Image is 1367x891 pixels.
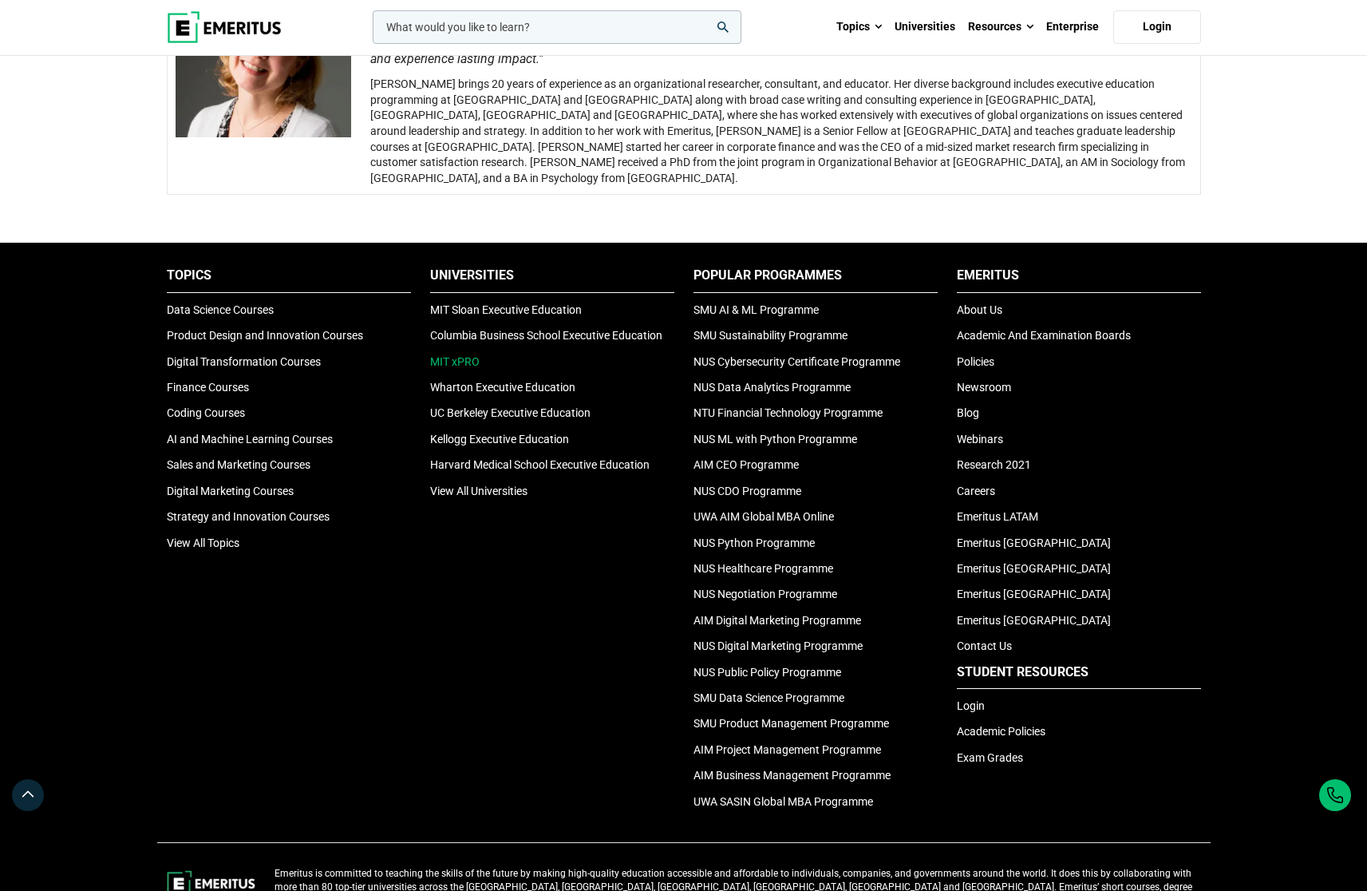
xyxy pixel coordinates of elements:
[430,433,569,445] a: Kellogg Executive Education
[957,406,979,419] a: Blog
[693,485,801,497] a: NUS CDO Programme
[957,537,1111,549] a: Emeritus [GEOGRAPHIC_DATA]
[957,458,1031,471] a: Research 2021
[957,588,1111,600] a: Emeritus [GEOGRAPHIC_DATA]
[167,485,294,497] a: Digital Marketing Courses
[957,751,1023,764] a: Exam Grades
[693,458,799,471] a: AIM CEO Programme
[693,303,819,316] a: SMU AI & ML Programme
[693,433,857,445] a: NUS ML with Python Programme
[167,381,249,394] a: Finance Courses
[957,562,1111,575] a: Emeritus [GEOGRAPHIC_DATA]
[957,381,1011,394] a: Newsroom
[167,329,363,342] a: Product Design and Innovation Courses
[957,329,1131,342] a: Academic And Examination Boards
[693,769,891,782] a: AIM Business Management Programme
[370,8,1189,187] div: [PERSON_NAME] brings 20 years of experience as an organizational researcher, consultant, and educ...
[373,10,741,44] input: woocommerce-product-search-field-0
[167,433,333,445] a: AI and Machine Learning Courses
[693,562,833,575] a: NUS Healthcare Programme
[430,355,480,368] a: MIT xPRO
[167,510,330,523] a: Strategy and Innovation Courses
[957,355,994,368] a: Policies
[693,406,883,419] a: NTU Financial Technology Programme
[957,614,1111,627] a: Emeritus [GEOGRAPHIC_DATA]
[957,510,1038,523] a: Emeritus LATAM
[693,717,889,730] a: SMU Product Management Programme
[430,485,527,497] a: View All Universities
[957,433,1003,445] a: Webinars
[693,588,837,600] a: NUS Negotiation Programme
[693,666,841,679] a: NUS Public Policy Programme
[430,458,650,471] a: Harvard Medical School Executive Education
[430,329,662,342] a: Columbia Business School Executive Education
[693,614,861,627] a: AIM Digital Marketing Programme
[693,640,863,652] a: NUS Digital Marketing Programme
[167,537,239,549] a: View All Topics
[1113,10,1201,44] a: Login
[693,795,873,808] a: UWA SASIN Global MBA Programme
[430,381,575,394] a: Wharton Executive Education
[693,355,900,368] a: NUS Cybersecurity Certificate Programme
[693,381,851,394] a: NUS Data Analytics Programme
[167,458,310,471] a: Sales and Marketing Courses
[430,303,582,316] a: MIT Sloan Executive Education
[693,743,881,756] a: AIM Project Management Programme
[957,303,1002,316] a: About Us
[957,725,1045,738] a: Academic Policies
[957,640,1012,652] a: Contact Us
[957,699,985,712] a: Login
[167,406,245,419] a: Coding Courses
[430,406,591,419] a: UC Berkeley Executive Education
[693,537,815,549] a: NUS Python Programme
[693,329,847,342] a: SMU Sustainability Programme
[167,355,321,368] a: Digital Transformation Courses
[693,510,834,523] a: UWA AIM Global MBA Online
[167,303,274,316] a: Data Science Courses
[957,485,995,497] a: Careers
[693,691,844,704] a: SMU Data Science Programme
